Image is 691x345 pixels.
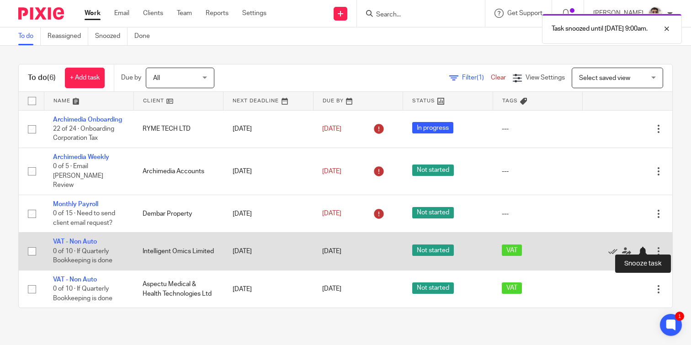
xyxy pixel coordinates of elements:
td: Archimedia Accounts [133,148,223,195]
span: Not started [412,244,454,256]
a: Settings [242,9,266,18]
a: Snoozed [95,27,128,45]
img: Pixie [18,7,64,20]
span: 0 of 15 · Need to send client email request? [53,211,115,227]
div: --- [502,124,573,133]
span: Tags [502,98,518,103]
div: --- [502,167,573,176]
span: Not started [412,165,454,176]
td: [DATE] [223,195,313,233]
a: Clients [143,9,163,18]
td: [DATE] [223,148,313,195]
span: Not started [412,207,454,218]
span: 22 of 24 · Onboarding Corporation Tax [53,126,114,142]
div: --- [502,209,573,218]
td: [DATE] [223,110,313,148]
span: Select saved view [579,75,630,81]
a: Archimedia Weekly [53,154,109,160]
span: [DATE] [322,286,341,292]
span: (1) [477,74,484,81]
span: VAT [502,244,522,256]
a: Clear [491,74,506,81]
a: Archimedia Onboarding [53,117,122,123]
span: [DATE] [322,211,341,217]
img: PXL_20240409_141816916.jpg [648,6,663,21]
a: VAT - Non Auto [53,239,97,245]
a: Reassigned [48,27,88,45]
span: Filter [462,74,491,81]
span: 0 of 10 · If Quarterly Bookkeeping is done [53,286,112,302]
span: VAT [502,282,522,294]
td: Dembar Property [133,195,223,233]
a: Email [114,9,129,18]
span: In progress [412,122,453,133]
span: 0 of 10 · If Quarterly Bookkeeping is done [53,248,112,264]
span: All [153,75,160,81]
span: Not started [412,282,454,294]
h1: To do [28,73,56,83]
p: Due by [121,73,141,82]
span: [DATE] [322,168,341,175]
p: Task snoozed until [DATE] 9:00am. [552,24,648,33]
td: Intelligent Omics Limited [133,233,223,270]
a: + Add task [65,68,105,88]
span: View Settings [526,74,565,81]
td: RYME TECH LTD [133,110,223,148]
td: Aspectu Medical & Health Technologies Ltd [133,270,223,308]
span: [DATE] [322,126,341,132]
a: Reports [206,9,229,18]
a: Work [85,9,101,18]
a: Done [134,27,157,45]
span: (6) [47,74,56,81]
a: VAT - Non Auto [53,276,97,283]
td: [DATE] [223,233,313,270]
a: Monthly Payroll [53,201,98,207]
div: 1 [675,312,684,321]
span: 0 of 5 · Email [PERSON_NAME] Review [53,164,103,189]
a: Team [177,9,192,18]
span: [DATE] [322,248,341,255]
td: [DATE] [223,270,313,308]
a: To do [18,27,41,45]
a: Mark as done [608,247,622,256]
